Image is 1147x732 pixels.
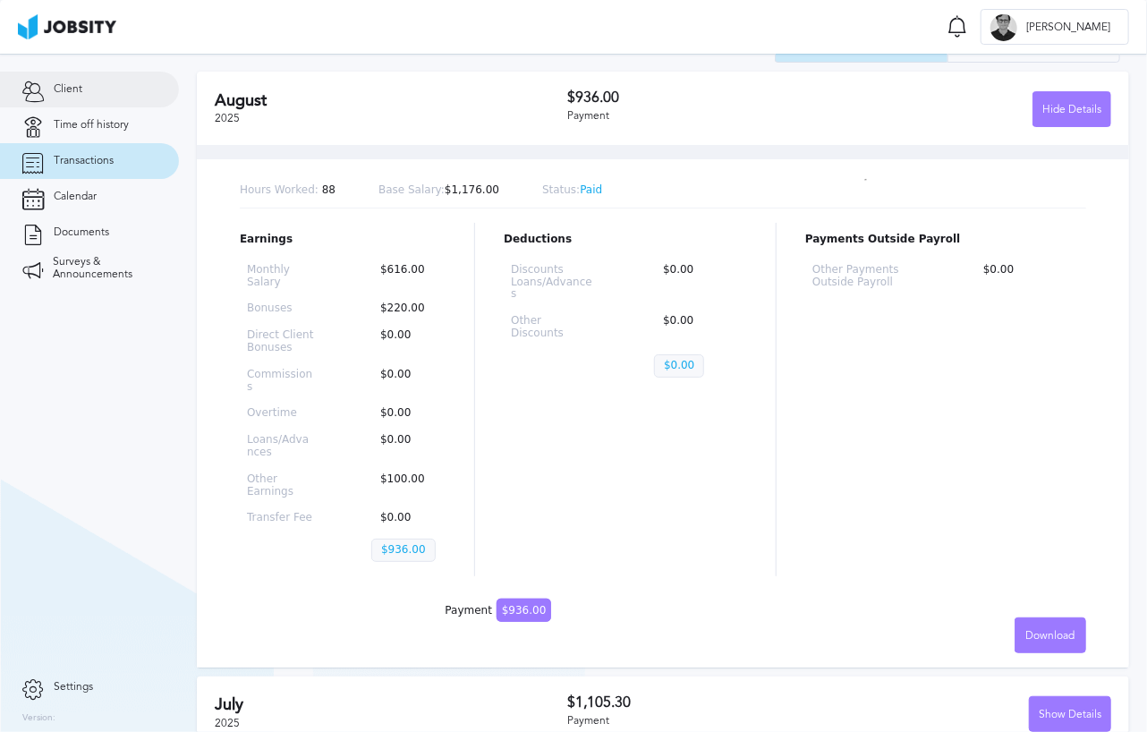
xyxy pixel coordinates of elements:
[53,256,157,281] span: Surveys & Announcements
[567,694,839,711] h3: $1,105.30
[504,234,747,246] p: Deductions
[247,369,314,394] p: Commissions
[805,234,1086,246] p: Payments Outside Payroll
[567,110,839,123] div: Payment
[247,264,314,289] p: Monthly Salary
[54,155,114,167] span: Transactions
[511,315,597,340] p: Other Discounts
[18,14,116,39] img: ab4bad089aa723f57921c736e9817d99.png
[654,315,740,340] p: $0.00
[215,112,240,124] span: 2025
[371,512,438,524] p: $0.00
[497,599,552,622] span: $936.00
[371,434,438,459] p: $0.00
[215,717,240,729] span: 2025
[215,695,567,714] h2: July
[567,89,839,106] h3: $936.00
[511,264,597,301] p: Discounts Loans/Advances
[197,32,775,57] h2: 2025
[654,354,704,378] p: $0.00
[54,191,97,203] span: Calendar
[240,184,336,197] p: 88
[371,329,438,354] p: $0.00
[990,14,1017,41] div: E
[247,329,314,354] p: Direct Client Bonuses
[1032,91,1111,127] button: Hide Details
[371,264,438,289] p: $616.00
[1026,630,1075,643] span: Download
[371,473,438,498] p: $100.00
[247,473,314,498] p: Other Earnings
[54,681,93,694] span: Settings
[1029,696,1111,732] button: Show Details
[812,264,917,289] p: Other Payments Outside Payroll
[247,302,314,315] p: Bonuses
[371,369,438,394] p: $0.00
[446,605,552,617] div: Payment
[371,539,436,562] p: $936.00
[378,184,499,197] p: $1,176.00
[54,83,82,96] span: Client
[371,302,438,315] p: $220.00
[22,713,55,724] label: Version:
[240,183,319,196] span: Hours Worked:
[54,226,109,239] span: Documents
[654,264,740,301] p: $0.00
[247,407,314,420] p: Overtime
[371,407,438,420] p: $0.00
[1017,21,1119,34] span: [PERSON_NAME]
[247,512,314,524] p: Transfer Fee
[378,183,445,196] span: Base Salary:
[247,434,314,459] p: Loans/Advances
[542,183,580,196] span: Status:
[54,119,129,132] span: Time off history
[240,234,446,246] p: Earnings
[981,9,1129,45] button: E[PERSON_NAME]
[215,91,567,110] h2: August
[542,184,602,197] p: Paid
[1015,617,1086,653] button: Download
[974,264,1079,289] p: $0.00
[1033,92,1110,128] div: Hide Details
[567,715,839,728] div: Payment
